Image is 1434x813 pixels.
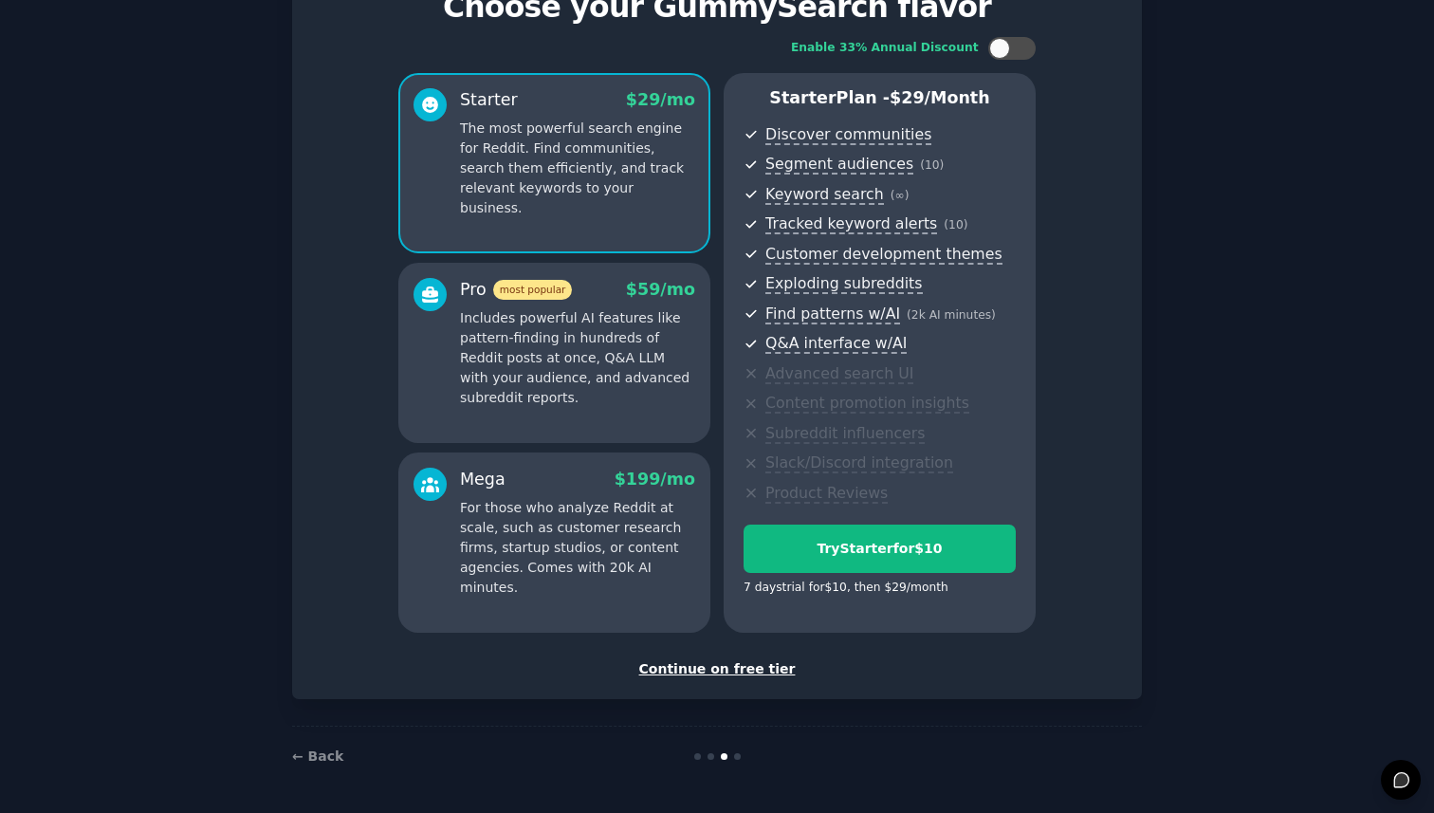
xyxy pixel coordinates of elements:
[765,185,884,205] span: Keyword search
[312,659,1122,679] div: Continue on free tier
[765,484,888,504] span: Product Reviews
[626,280,695,299] span: $ 59 /mo
[765,334,907,354] span: Q&A interface w/AI
[460,498,695,598] p: For those who analyze Reddit at scale, such as customer research firms, startup studios, or conte...
[765,125,931,145] span: Discover communities
[744,580,948,597] div: 7 days trial for $10 , then $ 29 /month
[920,158,944,172] span: ( 10 )
[493,280,573,300] span: most popular
[891,189,910,202] span: ( ∞ )
[460,278,572,302] div: Pro
[944,218,967,231] span: ( 10 )
[765,305,900,324] span: Find patterns w/AI
[626,90,695,109] span: $ 29 /mo
[765,214,937,234] span: Tracked keyword alerts
[744,86,1016,110] p: Starter Plan -
[744,525,1016,573] button: TryStarterfor$10
[460,119,695,218] p: The most powerful search engine for Reddit. Find communities, search them efficiently, and track ...
[460,468,506,491] div: Mega
[765,155,913,175] span: Segment audiences
[765,364,913,384] span: Advanced search UI
[907,308,996,322] span: ( 2k AI minutes )
[765,274,922,294] span: Exploding subreddits
[765,394,969,414] span: Content promotion insights
[460,308,695,408] p: Includes powerful AI features like pattern-finding in hundreds of Reddit posts at once, Q&A LLM w...
[460,88,518,112] div: Starter
[765,245,1002,265] span: Customer development themes
[791,40,979,57] div: Enable 33% Annual Discount
[745,539,1015,559] div: Try Starter for $10
[292,748,343,764] a: ← Back
[890,88,990,107] span: $ 29 /month
[765,453,953,473] span: Slack/Discord integration
[615,470,695,489] span: $ 199 /mo
[765,424,925,444] span: Subreddit influencers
